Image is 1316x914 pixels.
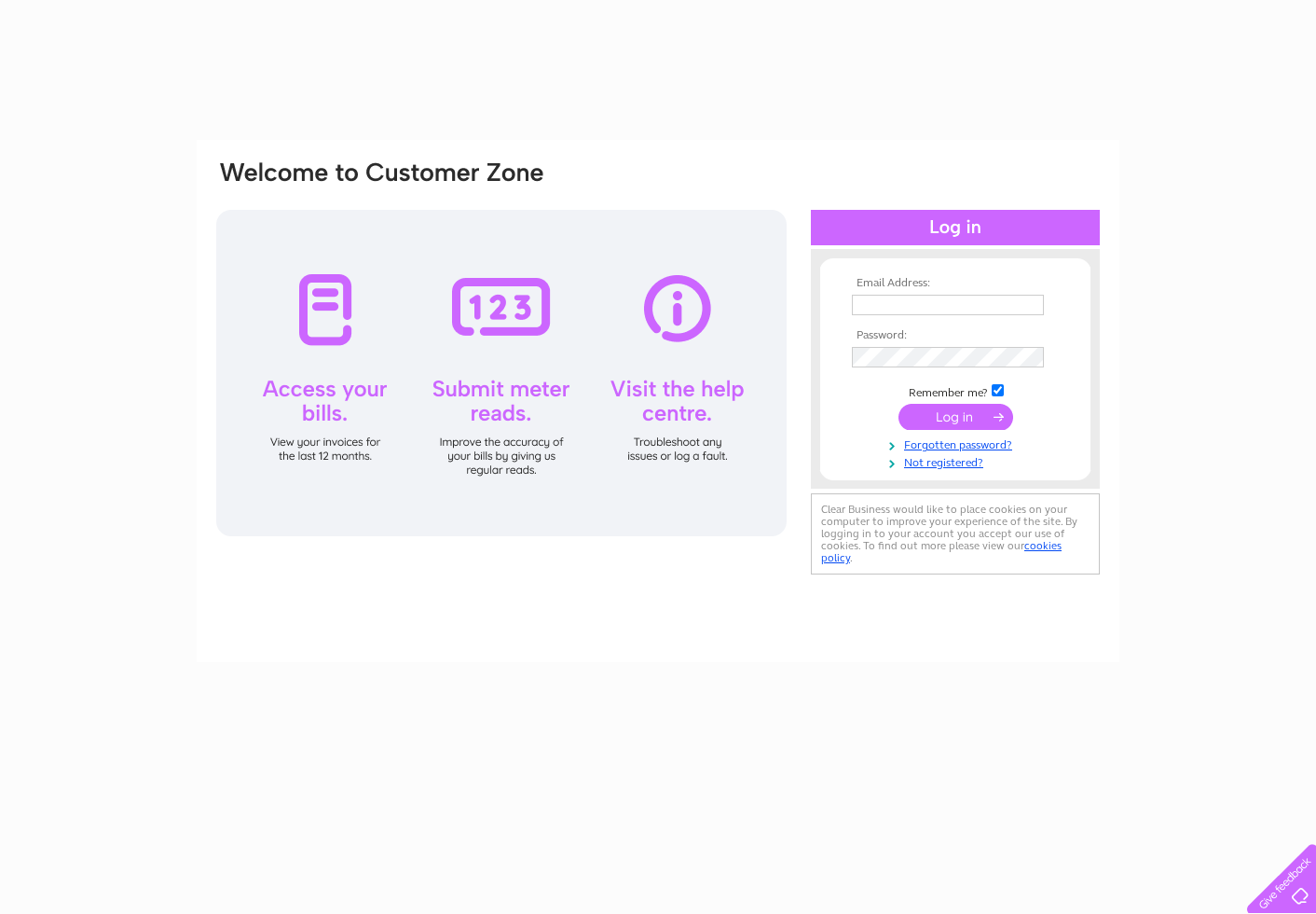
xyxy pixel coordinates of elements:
[847,381,1063,400] td: Remember me?
[852,435,1063,452] a: Forgotten password?
[847,329,1063,342] th: Password:
[821,539,1062,564] a: cookies policy
[898,404,1013,430] input: Submit
[811,493,1100,575] div: Clear Business would like to place cookies on your computer to improve your experience of the sit...
[847,277,1063,290] th: Email Address:
[852,452,1063,470] a: Not registered?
